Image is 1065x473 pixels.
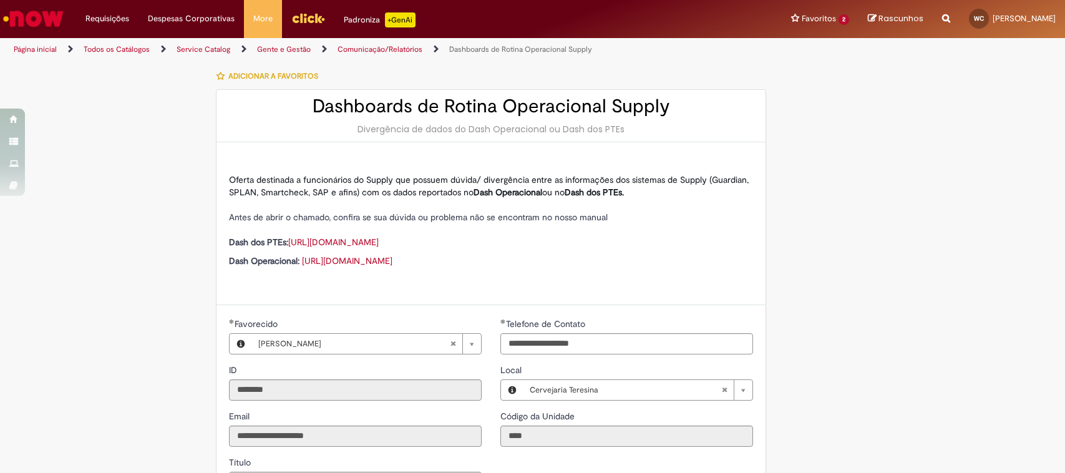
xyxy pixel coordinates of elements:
a: [URL][DOMAIN_NAME] [288,236,379,248]
span: WC [974,14,984,22]
span: Telefone de Contato [506,318,588,329]
ul: Trilhas de página [9,38,701,61]
abbr: Limpar campo Local [715,380,734,400]
strong: Dash Operacional: [229,255,299,266]
strong: Dash dos PTEs: [229,236,288,248]
a: Rascunhos [868,13,923,25]
img: click_logo_yellow_360x200.png [291,9,325,27]
span: Favoritos [802,12,836,25]
a: Comunicação/Relatórios [338,44,422,54]
label: Somente leitura - ID [229,364,240,376]
strong: Dash Operacional [474,187,542,198]
a: Gente e Gestão [257,44,311,54]
label: Somente leitura - Email [229,410,252,422]
button: Favorecido, Visualizar este registro Wilson Barboza Cerino [230,334,252,354]
span: Antes de abrir o chamado, confira se sua dúvida ou problema não se encontram no nosso manual [229,212,608,223]
a: Cervejaria TeresinaLimpar campo Local [523,380,752,400]
abbr: Limpar campo Favorecido [444,334,462,354]
span: [PERSON_NAME] [993,13,1056,24]
button: Adicionar a Favoritos [216,63,325,89]
label: Somente leitura - Título [229,456,253,469]
span: Adicionar a Favoritos [228,71,318,81]
a: Dashboards de Rotina Operacional Supply [449,44,592,54]
span: Somente leitura - Código da Unidade [500,411,577,422]
span: Favorecido, Wilson Barboza Cerino [235,318,280,329]
span: Oferta destinada a funcionários do Supply que possuem dúvida/ divergência entre as informações do... [229,174,749,198]
span: Somente leitura - Email [229,411,252,422]
h2: Dashboards de Rotina Operacional Supply [229,96,753,117]
a: Página inicial [14,44,57,54]
span: Cervejaria Teresina [530,380,721,400]
span: Rascunhos [878,12,923,24]
input: Código da Unidade [500,426,753,447]
span: Requisições [85,12,129,25]
span: Despesas Corporativas [148,12,235,25]
span: Somente leitura - Título [229,457,253,468]
a: [URL][DOMAIN_NAME] [302,255,392,266]
button: Local, Visualizar este registro Cervejaria Teresina [501,380,523,400]
label: Somente leitura - Código da Unidade [500,410,577,422]
span: [PERSON_NAME] [258,334,450,354]
input: ID [229,379,482,401]
span: Local [500,364,524,376]
span: Obrigatório Preenchido [500,319,506,324]
img: ServiceNow [1,6,66,31]
span: More [253,12,273,25]
span: Obrigatório Preenchido [229,319,235,324]
a: Service Catalog [177,44,230,54]
div: Divergência de dados do Dash Operacional ou Dash dos PTEs [229,123,753,135]
a: [PERSON_NAME]Limpar campo Favorecido [252,334,481,354]
input: Email [229,426,482,447]
div: Padroniza [344,12,416,27]
strong: Dash dos PTEs. [565,187,624,198]
span: 2 [839,14,849,25]
p: +GenAi [385,12,416,27]
input: Telefone de Contato [500,333,753,354]
a: Todos os Catálogos [84,44,150,54]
